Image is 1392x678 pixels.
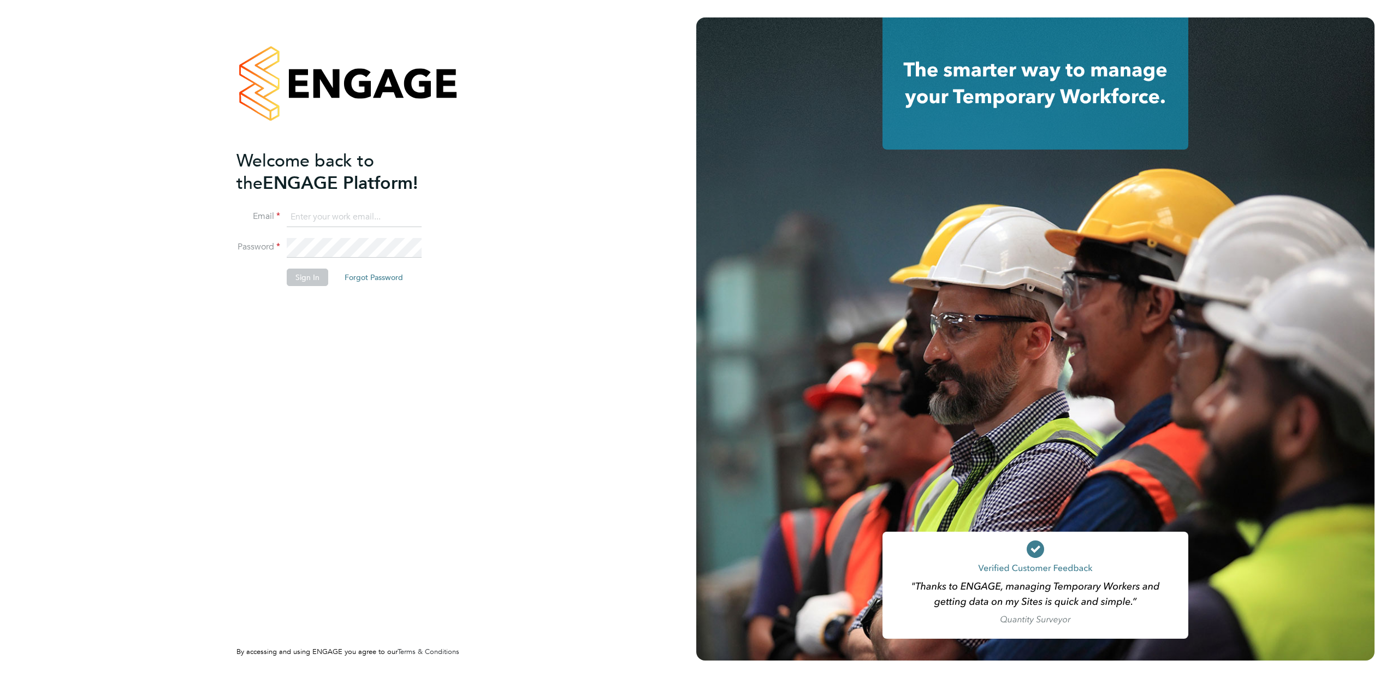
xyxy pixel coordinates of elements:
a: Terms & Conditions [398,647,459,656]
input: Enter your work email... [287,207,422,227]
h2: ENGAGE Platform! [236,150,449,194]
span: By accessing and using ENGAGE you agree to our [236,647,459,656]
button: Sign In [287,269,328,286]
label: Password [236,241,280,253]
label: Email [236,211,280,222]
button: Forgot Password [336,269,412,286]
span: Welcome back to the [236,150,374,194]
